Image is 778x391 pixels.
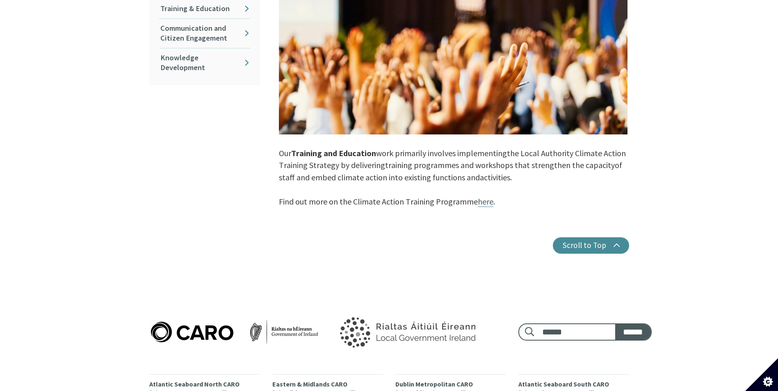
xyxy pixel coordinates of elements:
span: of staff and embed climate action into existing functions and [279,160,622,182]
span: Training and Education [291,148,376,158]
button: Scroll to Top [553,237,629,254]
span: work primarily involves implementing [376,148,507,158]
a: Communication and Citizen Engagement [159,19,250,48]
span: training programmes and workshops that strengthen the capacity [385,160,615,170]
a: Knowledge Development [159,48,250,77]
span: Our [279,19,627,158]
img: Caro logo [149,320,320,344]
a: here [478,196,493,207]
img: Government of Ireland logo [321,306,492,358]
span: activities. Find out more on the Climate Action Training Programme . [279,172,512,207]
button: Set cookie preferences [745,358,778,391]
